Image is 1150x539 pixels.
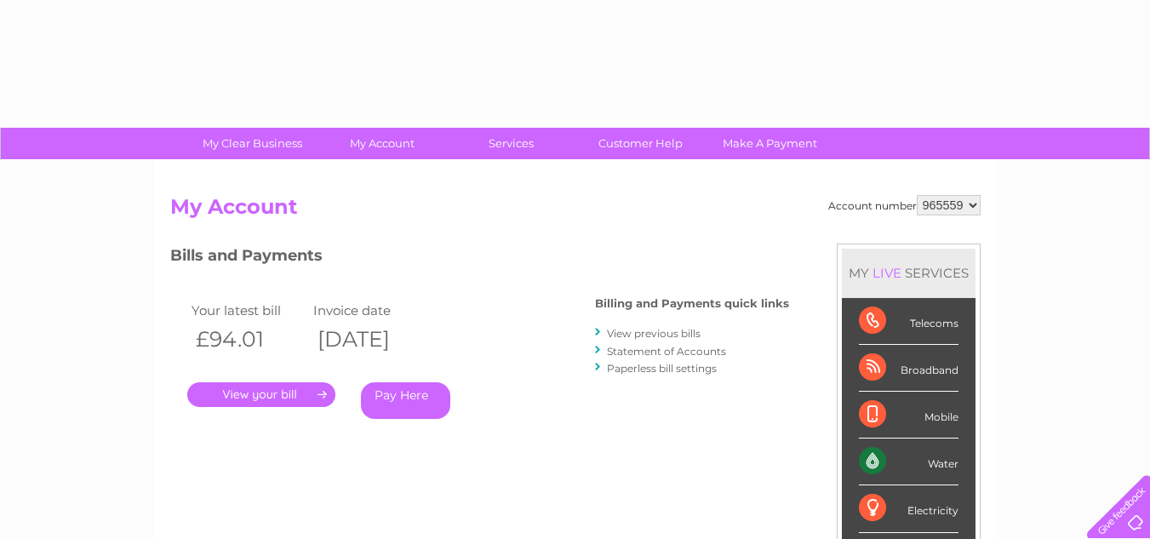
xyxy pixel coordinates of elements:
[859,485,958,532] div: Electricity
[309,299,432,322] td: Invoice date
[170,244,789,273] h3: Bills and Payments
[361,382,450,419] a: Pay Here
[859,298,958,345] div: Telecoms
[700,128,840,159] a: Make A Payment
[187,299,310,322] td: Your latest bill
[441,128,581,159] a: Services
[170,195,981,227] h2: My Account
[859,439,958,485] div: Water
[187,322,310,357] th: £94.01
[607,327,701,340] a: View previous bills
[570,128,711,159] a: Customer Help
[595,297,789,310] h4: Billing and Payments quick links
[859,345,958,392] div: Broadband
[828,195,981,215] div: Account number
[187,382,335,407] a: .
[607,362,717,375] a: Paperless bill settings
[312,128,452,159] a: My Account
[859,392,958,439] div: Mobile
[607,345,726,358] a: Statement of Accounts
[182,128,323,159] a: My Clear Business
[842,249,975,297] div: MY SERVICES
[309,322,432,357] th: [DATE]
[869,265,905,281] div: LIVE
